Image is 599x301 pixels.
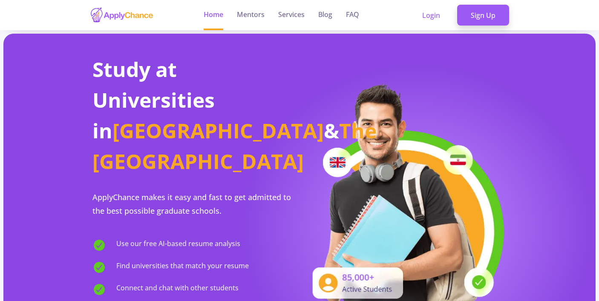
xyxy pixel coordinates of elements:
[90,7,154,23] img: applychance logo
[116,238,240,252] span: Use our free AI-based resume analysis
[92,55,215,144] span: Study at Universities in
[112,117,324,144] span: [GEOGRAPHIC_DATA]
[324,117,339,144] span: &
[116,261,249,274] span: Find universities that match your resume
[92,192,291,216] span: ApplyChance makes it easy and fast to get admitted to the best possible graduate schools.
[457,5,509,26] a: Sign Up
[116,283,239,296] span: Connect and chat with other students
[409,5,454,26] a: Login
